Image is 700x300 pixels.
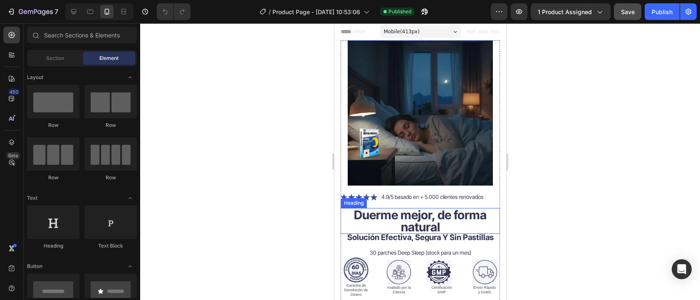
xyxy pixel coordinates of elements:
[672,259,692,279] div: Open Intercom Messenger
[645,3,680,20] button: Publish
[652,7,673,16] div: Publish
[84,121,137,129] div: Row
[124,71,137,84] span: Toggle open
[27,121,79,129] div: Row
[621,8,635,15] span: Save
[334,23,506,300] iframe: Design area
[538,7,592,16] span: 1 product assigned
[54,7,58,17] p: 7
[388,8,411,15] span: Published
[269,7,271,16] span: /
[124,260,137,273] span: Toggle open
[84,242,137,250] div: Text Block
[6,152,20,159] div: Beta
[27,174,79,181] div: Row
[46,55,64,62] span: Section
[124,191,137,205] span: Toggle open
[27,263,42,270] span: Button
[99,55,119,62] span: Element
[84,174,137,181] div: Row
[531,3,611,20] button: 1 product assigned
[27,242,79,250] div: Heading
[157,3,190,20] div: Undo/Redo
[27,74,43,81] span: Layout
[8,89,20,95] div: 450
[272,7,360,16] span: Product Page - [DATE] 10:53:06
[614,3,641,20] button: Save
[27,194,37,202] span: Text
[27,27,137,43] input: Search Sections & Elements
[3,3,62,20] button: 7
